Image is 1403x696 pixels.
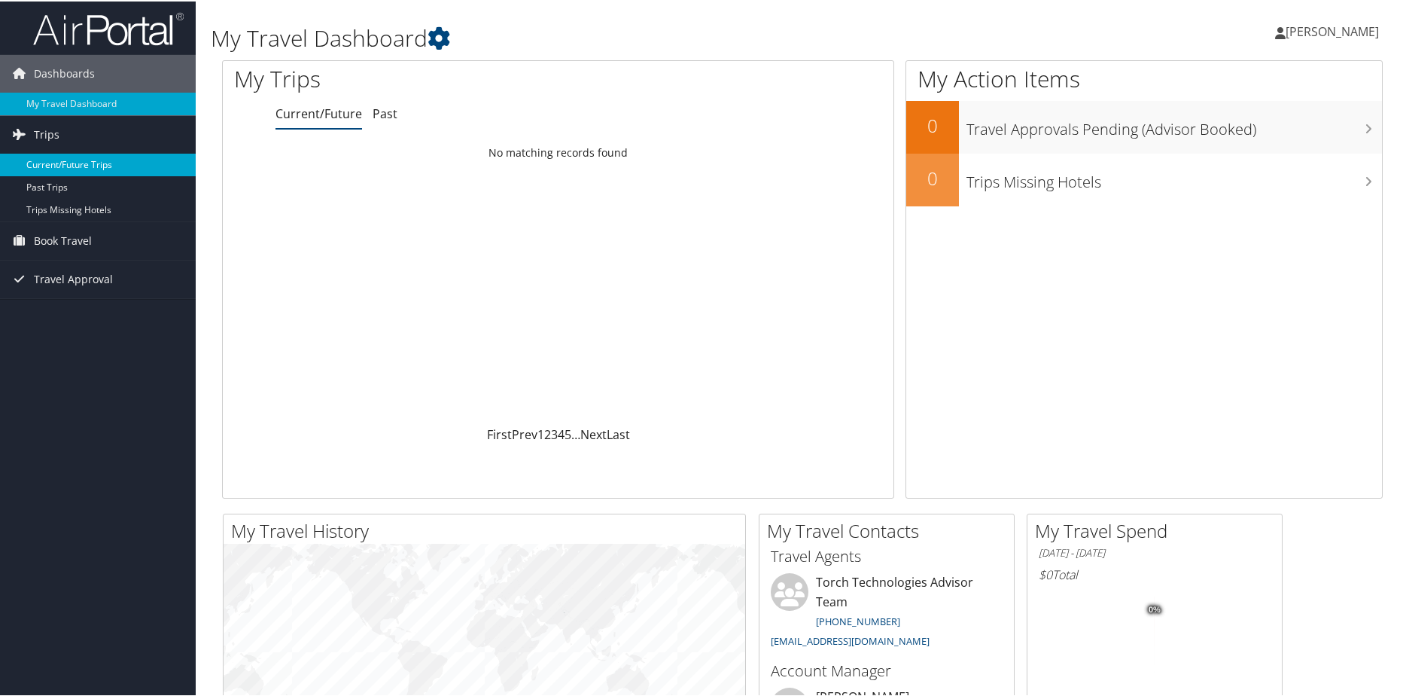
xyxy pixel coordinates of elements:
a: 0Trips Missing Hotels [906,152,1382,205]
img: airportal-logo.png [33,10,184,45]
h2: 0 [906,111,959,137]
td: No matching records found [223,138,893,165]
span: Book Travel [34,221,92,258]
a: 2 [544,425,551,441]
a: Next [580,425,607,441]
h1: My Travel Dashboard [211,21,1000,53]
h3: Account Manager [771,659,1003,680]
tspan: 0% [1149,604,1161,613]
li: Torch Technologies Advisor Team [763,572,1010,652]
span: Dashboards [34,53,95,91]
a: Prev [512,425,537,441]
a: First [487,425,512,441]
h2: My Travel History [231,517,745,542]
h3: Travel Approvals Pending (Advisor Booked) [966,110,1382,139]
a: 1 [537,425,544,441]
a: 3 [551,425,558,441]
span: [PERSON_NAME] [1286,22,1379,38]
span: Travel Approval [34,259,113,297]
h6: Total [1039,565,1271,582]
a: Last [607,425,630,441]
h1: My Trips [234,62,603,93]
span: Trips [34,114,59,152]
a: [PERSON_NAME] [1275,8,1394,53]
a: Current/Future [275,104,362,121]
a: [EMAIL_ADDRESS][DOMAIN_NAME] [771,633,930,646]
h3: Trips Missing Hotels [966,163,1382,191]
h3: Travel Agents [771,545,1003,566]
h2: My Travel Spend [1035,517,1282,542]
a: Past [373,104,397,121]
a: 5 [565,425,571,441]
h2: My Travel Contacts [767,517,1014,542]
a: 0Travel Approvals Pending (Advisor Booked) [906,99,1382,152]
a: 4 [558,425,565,441]
span: … [571,425,580,441]
h6: [DATE] - [DATE] [1039,545,1271,559]
h1: My Action Items [906,62,1382,93]
span: $0 [1039,565,1052,582]
h2: 0 [906,164,959,190]
a: [PHONE_NUMBER] [816,613,900,627]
